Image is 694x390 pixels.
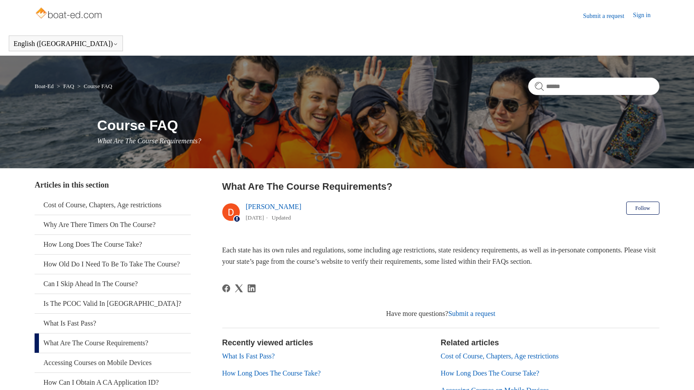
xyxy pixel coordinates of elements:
a: Facebook [222,284,230,292]
a: Can I Skip Ahead In The Course? [35,274,191,294]
a: What Is Fast Pass? [35,314,191,333]
time: 03/01/2024, 16:04 [246,214,264,221]
a: [PERSON_NAME] [246,203,301,210]
a: Accessing Courses on Mobile Devices [35,353,191,372]
button: Follow Article [626,202,659,215]
a: How Long Does The Course Take? [35,235,191,254]
a: How Old Do I Need To Be To Take The Course? [35,255,191,274]
a: Sign in [633,11,659,21]
a: Cost of Course, Chapters, Age restrictions [35,195,191,215]
a: Cost of Course, Chapters, Age restrictions [441,352,559,360]
a: X Corp [235,284,243,292]
a: How Long Does The Course Take? [222,369,321,377]
li: FAQ [55,83,76,89]
a: How Long Does The Course Take? [441,369,539,377]
button: English ([GEOGRAPHIC_DATA]) [14,40,118,48]
span: Each state has its own rules and regulations, some including age restrictions, state residency re... [222,246,656,265]
img: Boat-Ed Help Center home page [35,5,104,23]
h2: Recently viewed articles [222,337,432,349]
a: Course FAQ [84,83,112,89]
a: Is The PCOC Valid In [GEOGRAPHIC_DATA]? [35,294,191,313]
li: Boat-Ed [35,83,55,89]
span: Articles in this section [35,181,109,189]
a: Why Are There Timers On The Course? [35,215,191,234]
h2: Related articles [441,337,659,349]
a: What Are The Course Requirements? [35,333,191,353]
a: Submit a request [583,11,633,21]
a: Boat-Ed [35,83,53,89]
div: Have more questions? [222,308,659,319]
h2: What Are The Course Requirements? [222,179,659,194]
a: LinkedIn [248,284,256,292]
svg: Share this page on LinkedIn [248,284,256,292]
li: Updated [272,214,291,221]
li: Course FAQ [76,83,112,89]
svg: Share this page on Facebook [222,284,230,292]
a: What Is Fast Pass? [222,352,275,360]
a: FAQ [63,83,74,89]
input: Search [528,78,659,95]
h1: Course FAQ [97,115,659,136]
svg: Share this page on X Corp [235,284,243,292]
span: What Are The Course Requirements? [97,137,201,145]
a: Submit a request [448,310,495,317]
